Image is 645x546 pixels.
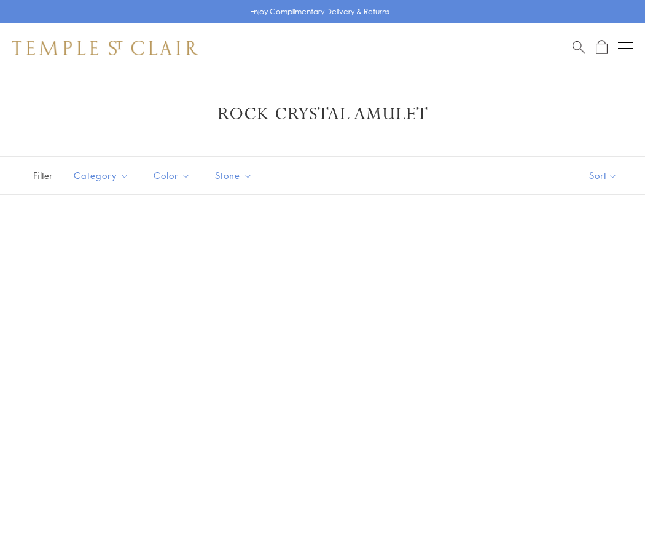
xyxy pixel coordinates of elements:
[147,168,200,183] span: Color
[31,103,614,125] h1: Rock Crystal Amulet
[144,162,200,189] button: Color
[206,162,262,189] button: Stone
[68,168,138,183] span: Category
[561,157,645,194] button: Show sort by
[64,162,138,189] button: Category
[209,168,262,183] span: Stone
[618,41,633,55] button: Open navigation
[596,40,608,55] a: Open Shopping Bag
[12,41,198,55] img: Temple St. Clair
[250,6,389,18] p: Enjoy Complimentary Delivery & Returns
[573,40,585,55] a: Search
